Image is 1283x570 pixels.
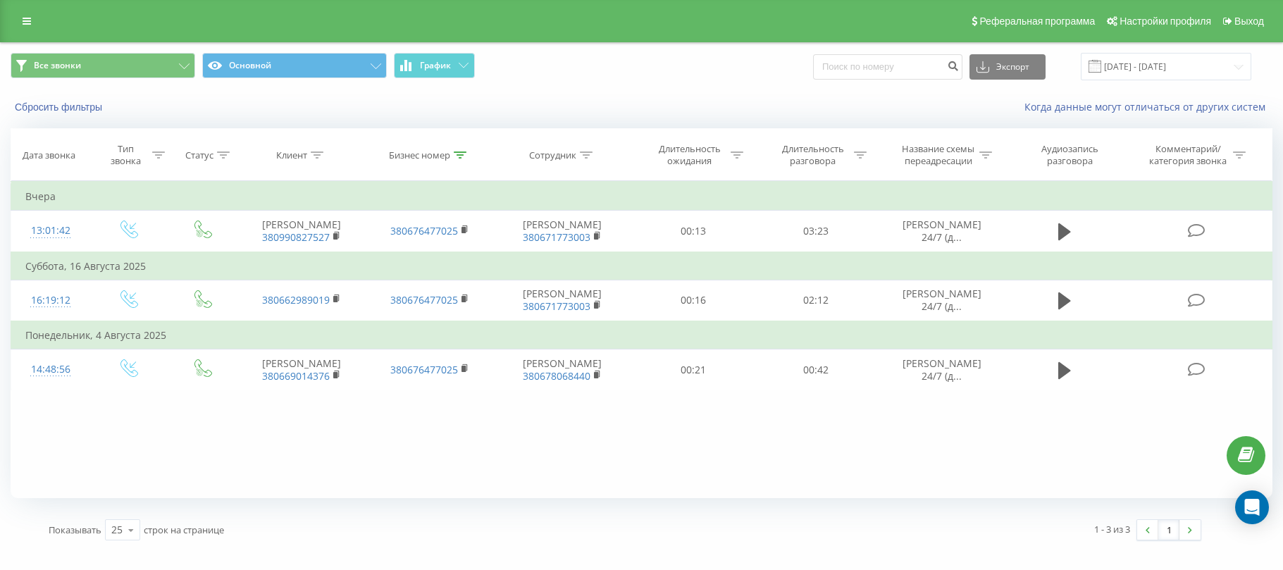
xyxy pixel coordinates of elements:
a: Когда данные могут отличаться от других систем [1024,100,1272,113]
div: 1 - 3 из 3 [1094,522,1130,536]
div: Длительность ожидания [652,143,727,167]
span: [PERSON_NAME] 24/7 (д... [903,357,981,383]
td: [PERSON_NAME] [494,280,632,321]
div: Бизнес номер [389,149,450,161]
div: Длительность разговора [775,143,850,167]
div: Клиент [276,149,307,161]
button: Экспорт [969,54,1046,80]
div: 13:01:42 [25,217,75,244]
td: [PERSON_NAME] [494,211,632,252]
div: Комментарий/категория звонка [1147,143,1229,167]
span: График [420,61,451,70]
div: 16:19:12 [25,287,75,314]
span: Выход [1234,16,1264,27]
a: 1 [1158,520,1179,540]
div: Тип звонка [102,143,149,167]
div: Сотрудник [529,149,576,161]
td: [PERSON_NAME] [237,211,366,252]
div: Open Intercom Messenger [1235,490,1269,524]
button: График [394,53,475,78]
span: Показывать [49,523,101,536]
td: 02:12 [755,280,878,321]
td: Вчера [11,182,1272,211]
div: Аудиозапись разговора [1024,143,1115,167]
td: 00:13 [631,211,755,252]
button: Все звонки [11,53,195,78]
button: Основной [202,53,387,78]
td: [PERSON_NAME] [494,349,632,390]
div: 14:48:56 [25,356,75,383]
td: 00:16 [631,280,755,321]
a: 380676477025 [390,224,458,237]
span: Реферальная программа [979,16,1095,27]
span: [PERSON_NAME] 24/7 (д... [903,218,981,244]
div: Статус [185,149,213,161]
td: Понедельник, 4 Августа 2025 [11,321,1272,349]
td: [PERSON_NAME] [237,349,366,390]
a: 380676477025 [390,363,458,376]
a: 380676477025 [390,293,458,306]
span: [PERSON_NAME] 24/7 (д... [903,287,981,313]
button: Сбросить фильтры [11,101,109,113]
div: Название схемы переадресации [900,143,976,167]
a: 380990827527 [262,230,330,244]
a: 380678068440 [523,369,590,383]
a: 380671773003 [523,299,590,313]
td: 00:42 [755,349,878,390]
a: 380669014376 [262,369,330,383]
div: Дата звонка [23,149,75,161]
td: 03:23 [755,211,878,252]
input: Поиск по номеру [813,54,962,80]
a: 380671773003 [523,230,590,244]
span: Настройки профиля [1120,16,1211,27]
span: строк на странице [144,523,224,536]
span: Все звонки [34,60,81,71]
a: 380662989019 [262,293,330,306]
td: 00:21 [631,349,755,390]
div: 25 [111,523,123,537]
td: Суббота, 16 Августа 2025 [11,252,1272,280]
